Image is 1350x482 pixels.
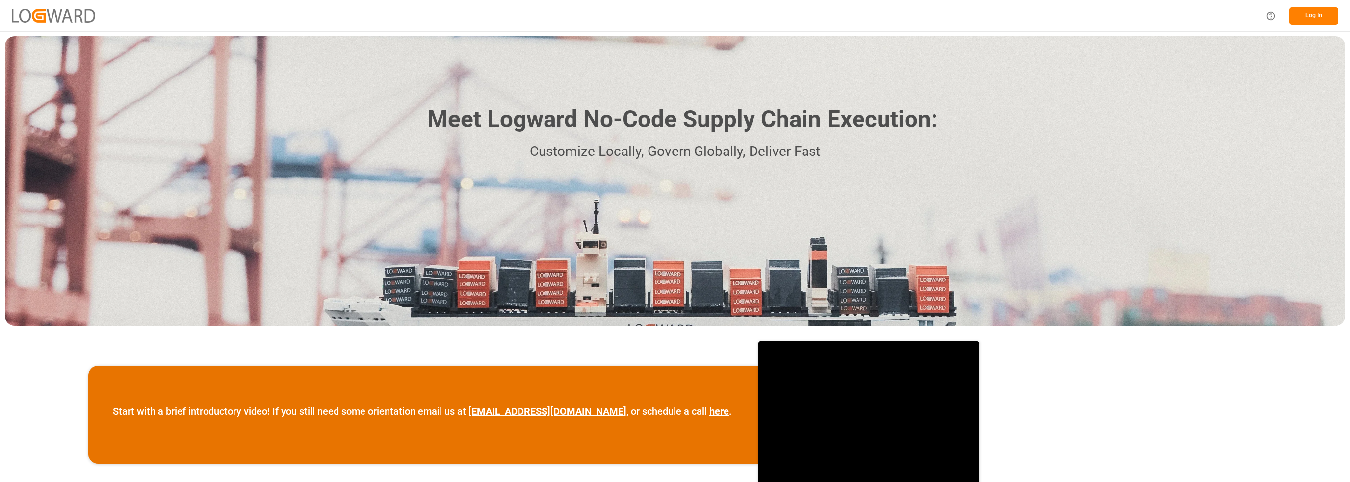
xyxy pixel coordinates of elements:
h1: Meet Logward No-Code Supply Chain Execution: [427,102,937,137]
button: Help Center [1260,5,1282,27]
a: [EMAIL_ADDRESS][DOMAIN_NAME] [468,406,626,417]
a: here [709,406,729,417]
p: Start with a brief introductory video! If you still need some orientation email us at , or schedu... [113,404,732,419]
p: Customize Locally, Govern Globally, Deliver Fast [413,141,937,163]
img: Logward_new_orange.png [12,9,95,22]
button: Log In [1289,7,1338,25]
